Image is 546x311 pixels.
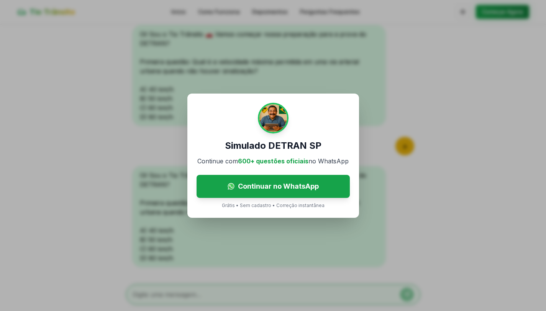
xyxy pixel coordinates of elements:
[238,181,319,192] span: Continuar no WhatsApp
[238,157,308,165] span: 600+ questões oficiais
[225,140,321,152] h3: Simulado DETRAN SP
[222,202,325,209] p: Grátis • Sem cadastro • Correção instantânea
[197,156,349,166] p: Continue com no WhatsApp
[197,175,350,198] a: Continuar no WhatsApp
[258,103,289,133] img: Tio Trânsito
